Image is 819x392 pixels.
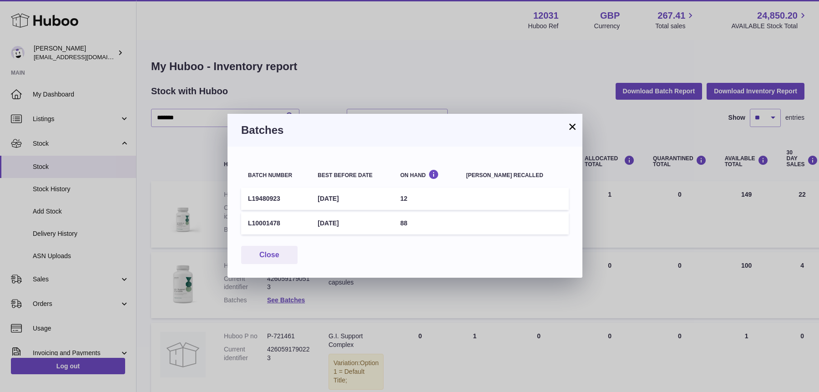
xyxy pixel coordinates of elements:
[567,121,578,132] button: ×
[241,123,569,137] h3: Batches
[241,188,311,210] td: L19480923
[241,212,311,234] td: L10001478
[394,188,460,210] td: 12
[466,173,562,178] div: [PERSON_NAME] recalled
[400,169,453,178] div: On Hand
[311,212,393,234] td: [DATE]
[241,246,298,265] button: Close
[311,188,393,210] td: [DATE]
[248,173,304,178] div: Batch number
[394,212,460,234] td: 88
[318,173,386,178] div: Best before date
